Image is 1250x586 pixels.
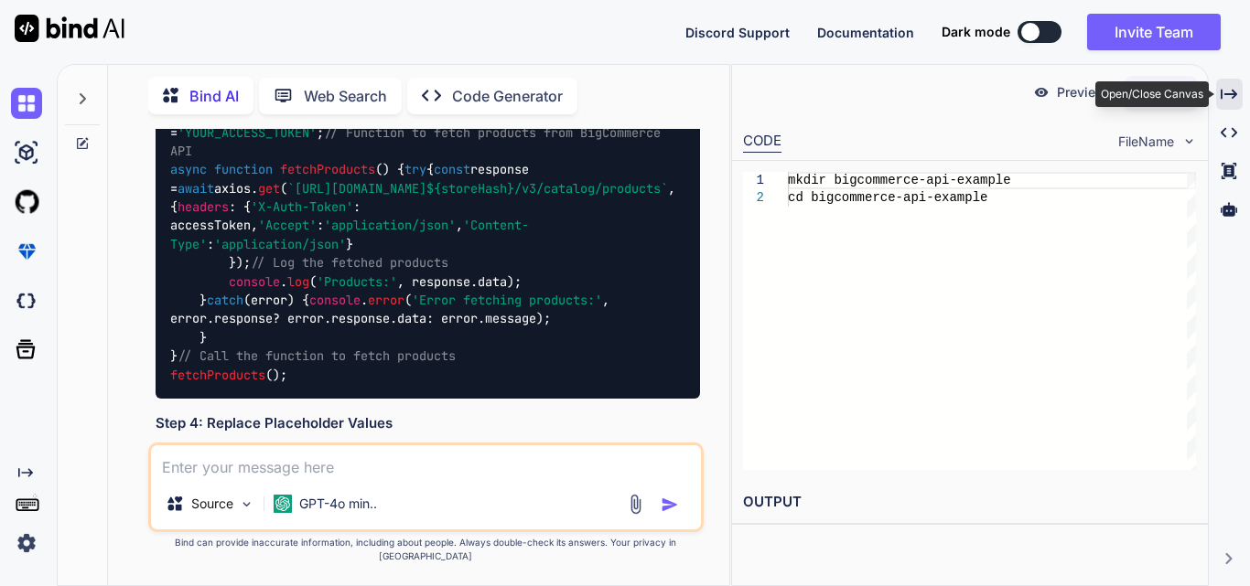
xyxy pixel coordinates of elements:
img: icon [661,495,679,514]
img: chevron down [1181,133,1197,149]
h3: Step 4: Replace Placeholder Values [156,413,700,434]
span: 'Error fetching products:' [412,292,602,308]
span: data [397,311,426,327]
span: // Call the function to fetch products [178,348,456,365]
span: Discord Support [685,25,790,40]
span: // Function to fetch products from BigCommerce API [170,124,668,159]
span: error [368,292,404,308]
span: ${storeHash} [426,180,514,197]
span: `[URL][DOMAIN_NAME] /v3/catalog/products` [287,180,668,197]
span: async [170,162,207,178]
span: message [485,311,536,327]
img: ai-studio [11,137,42,168]
span: Dark mode [942,23,1010,41]
p: GPT-4o min.. [299,495,377,513]
span: response [331,311,390,327]
img: chat [11,88,42,119]
img: attachment [625,494,646,515]
code: axios = ( ); storeHash = ; accessToken = ; ( ) { { response = axios. ( , { : { : accessToken, : ,... [170,67,683,384]
span: 'YOUR_ACCESS_TOKEN' [178,124,317,141]
span: try [404,162,426,178]
span: headers [178,198,229,215]
span: response [214,311,273,327]
span: 'application/json' [324,218,456,234]
span: log [287,273,309,290]
p: Web Search [304,85,387,107]
div: CODE [743,131,781,153]
span: cd bigcommerce-api-example [788,190,987,205]
li: Replace with your actual store hash. [170,442,700,463]
span: Documentation [817,25,914,40]
span: get [258,180,280,197]
button: Discord Support [685,23,790,42]
h2: OUTPUT [732,481,1208,524]
img: preview [1033,84,1050,101]
span: FileName [1118,133,1174,151]
span: catch [207,292,243,308]
div: 1 [743,172,764,189]
span: fetchProducts [280,162,375,178]
img: darkCloudIdeIcon [11,285,42,316]
span: await [178,180,214,197]
span: const [434,162,470,178]
img: Bind AI [15,15,124,42]
img: settings [11,527,42,559]
span: function [214,162,273,178]
div: Open/Close Canvas [1095,81,1209,107]
span: 'application/json' [214,236,346,252]
span: 'X-Auth-Token' [251,198,353,215]
p: Bind AI [189,85,239,107]
button: Documentation [817,23,914,42]
div: 2 [743,189,764,207]
span: fetchProducts [170,367,265,383]
span: // Log the fetched products [251,255,448,272]
span: data [478,273,507,290]
span: console [229,273,280,290]
span: 'Accept' [258,218,317,234]
img: premium [11,236,42,267]
button: Invite Team [1087,14,1221,50]
img: githubLight [11,186,42,218]
p: Code Generator [452,85,563,107]
p: Preview [1057,83,1106,101]
p: Bind can provide inaccurate information, including about people. Always double-check its answers.... [148,536,704,563]
span: 'Products:' [317,273,397,290]
p: Source [191,495,233,513]
span: console [309,292,361,308]
img: Pick Models [239,496,254,512]
img: GPT-4o mini [274,495,292,513]
span: mkdir bigcommerce-api-example [788,173,1011,187]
